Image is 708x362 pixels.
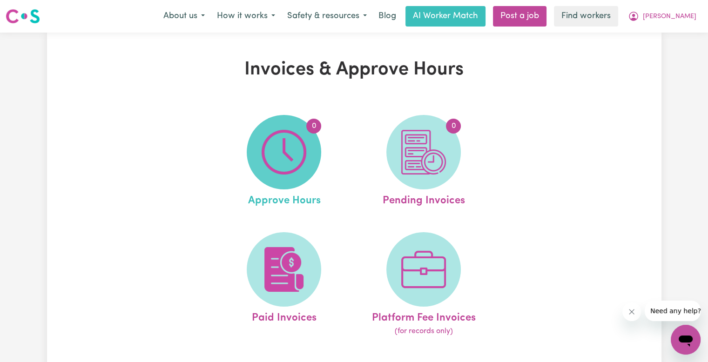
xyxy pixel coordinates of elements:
[357,115,491,209] a: Pending Invoices
[554,6,618,27] a: Find workers
[373,6,402,27] a: Blog
[643,12,696,22] span: [PERSON_NAME]
[671,325,701,355] iframe: Button to launch messaging window
[306,119,321,134] span: 0
[6,6,40,27] a: Careseekers logo
[155,59,553,81] h1: Invoices & Approve Hours
[493,6,546,27] a: Post a job
[217,115,351,209] a: Approve Hours
[395,326,453,337] span: (for records only)
[357,232,491,337] a: Platform Fee Invoices(for records only)
[252,307,317,326] span: Paid Invoices
[157,7,211,26] button: About us
[622,302,641,321] iframe: Close message
[383,189,465,209] span: Pending Invoices
[211,7,281,26] button: How it works
[372,307,476,326] span: Platform Fee Invoices
[405,6,485,27] a: AI Worker Match
[248,189,320,209] span: Approve Hours
[217,232,351,337] a: Paid Invoices
[645,301,701,321] iframe: Message from company
[446,119,461,134] span: 0
[6,7,56,14] span: Need any help?
[622,7,702,26] button: My Account
[6,8,40,25] img: Careseekers logo
[281,7,373,26] button: Safety & resources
